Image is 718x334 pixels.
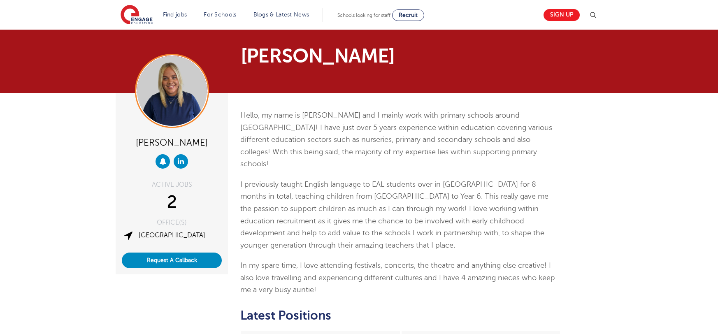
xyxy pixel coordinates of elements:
a: Sign up [544,9,580,21]
a: [GEOGRAPHIC_DATA] [139,232,205,239]
a: Recruit [392,9,424,21]
span: Hello, my name is [PERSON_NAME] and I mainly work with primary schools around [GEOGRAPHIC_DATA]! ... [240,111,552,168]
a: For Schools [204,12,236,18]
button: Request A Callback [122,253,222,268]
div: ACTIVE JOBS [122,181,222,188]
div: OFFICE(S) [122,219,222,226]
span: I previously taught English language to EAL students over in [GEOGRAPHIC_DATA] for 8 months in to... [240,180,548,249]
span: In my spare time, I love attending festivals, concerts, the theatre and anything else creative! I... [240,261,555,294]
h2: Latest Positions [240,308,561,322]
h1: [PERSON_NAME] [241,46,436,66]
img: Engage Education [121,5,153,26]
span: Schools looking for staff [337,12,390,18]
span: Recruit [399,12,418,18]
div: [PERSON_NAME] [122,134,222,150]
a: Blogs & Latest News [253,12,309,18]
a: Find jobs [163,12,187,18]
div: 2 [122,192,222,213]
